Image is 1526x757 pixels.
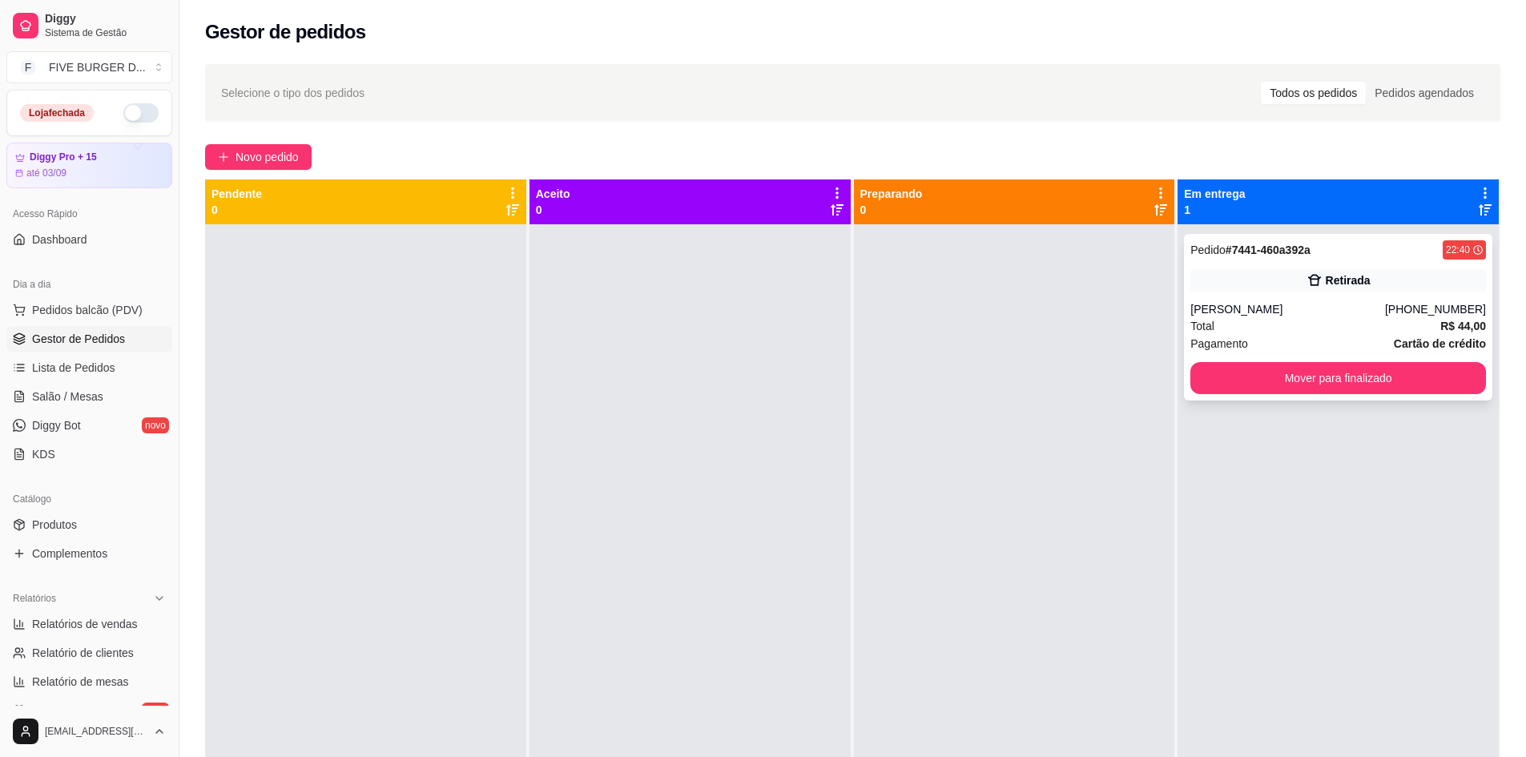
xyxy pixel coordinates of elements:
span: Salão / Mesas [32,389,103,405]
div: Dia a dia [6,272,172,297]
div: 22:40 [1446,244,1470,256]
a: Diggy Botnovo [6,413,172,438]
span: Total [1190,317,1214,335]
div: Todos os pedidos [1261,82,1366,104]
span: KDS [32,446,55,462]
span: Diggy Bot [32,417,81,433]
span: Diggy [45,12,166,26]
button: Mover para finalizado [1190,362,1486,394]
a: Dashboard [6,227,172,252]
h2: Gestor de pedidos [205,19,366,45]
article: Diggy Pro + 15 [30,151,97,163]
a: Relatório de clientes [6,640,172,666]
button: Novo pedido [205,144,312,170]
p: Aceito [536,186,570,202]
button: Pedidos balcão (PDV) [6,297,172,323]
a: Relatório de fidelidadenovo [6,698,172,723]
span: Complementos [32,546,107,562]
span: [EMAIL_ADDRESS][DOMAIN_NAME] [45,725,147,738]
div: Retirada [1326,272,1371,288]
p: 0 [860,202,923,218]
button: Select a team [6,51,172,83]
span: Pagamento [1190,335,1248,352]
span: Produtos [32,517,77,533]
a: DiggySistema de Gestão [6,6,172,45]
span: Relatório de clientes [32,645,134,661]
article: até 03/09 [26,167,66,179]
strong: # 7441-460a392a [1226,244,1311,256]
div: Acesso Rápido [6,201,172,227]
span: Relatório de mesas [32,674,129,690]
div: Loja fechada [20,104,94,122]
span: Relatórios [13,592,56,605]
span: Pedidos balcão (PDV) [32,302,143,318]
p: Em entrega [1184,186,1245,202]
div: [PHONE_NUMBER] [1385,301,1486,317]
span: Novo pedido [236,148,299,166]
span: F [20,59,36,75]
span: Relatórios de vendas [32,616,138,632]
div: [PERSON_NAME] [1190,301,1385,317]
span: Sistema de Gestão [45,26,166,39]
a: Complementos [6,541,172,566]
strong: Cartão de crédito [1394,337,1486,350]
p: 1 [1184,202,1245,218]
a: Relatório de mesas [6,669,172,695]
p: 0 [536,202,570,218]
p: Pendente [211,186,262,202]
a: Diggy Pro + 15até 03/09 [6,143,172,188]
a: Produtos [6,512,172,538]
span: Pedido [1190,244,1226,256]
p: 0 [211,202,262,218]
span: Relatório de fidelidade [32,703,143,719]
a: Salão / Mesas [6,384,172,409]
div: FIVE BURGER D ... [49,59,146,75]
p: Preparando [860,186,923,202]
span: Selecione o tipo dos pedidos [221,84,364,102]
span: plus [218,151,229,163]
a: KDS [6,441,172,467]
div: Pedidos agendados [1366,82,1483,104]
span: Lista de Pedidos [32,360,115,376]
a: Relatórios de vendas [6,611,172,637]
span: Dashboard [32,232,87,248]
button: Alterar Status [123,103,159,123]
a: Lista de Pedidos [6,355,172,381]
div: Catálogo [6,486,172,512]
a: Gestor de Pedidos [6,326,172,352]
button: [EMAIL_ADDRESS][DOMAIN_NAME] [6,712,172,751]
strong: R$ 44,00 [1440,320,1486,332]
span: Gestor de Pedidos [32,331,125,347]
